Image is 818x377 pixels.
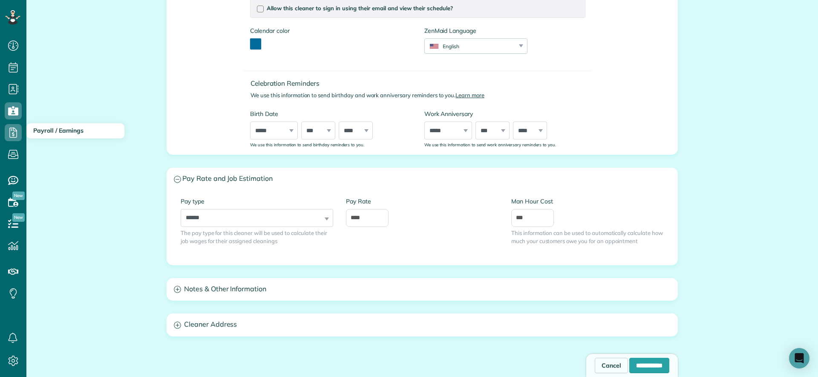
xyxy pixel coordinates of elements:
[250,38,261,49] button: toggle color picker dialog
[346,197,498,206] label: Pay Rate
[251,80,592,87] h4: Celebration Reminders
[455,92,484,99] a: Learn more
[12,213,25,222] span: New
[167,278,677,300] a: Notes & Other Information
[424,26,527,35] label: ZenMaid Language
[181,229,333,245] span: The pay type for this cleaner will be used to calculate their job wages for their assigned cleanings
[33,127,84,134] span: Payroll / Earnings
[511,229,664,245] span: This information can be used to automatically calculate how much your customers owe you for an ap...
[595,358,628,373] a: Cancel
[250,110,411,118] label: Birth Date
[251,91,592,99] p: We use this information to send birthday and work anniversary reminders to you.
[267,5,453,12] span: Allow this cleaner to sign in using their email and view their schedule?
[181,197,333,206] label: Pay type
[167,168,677,190] a: Pay Rate and Job Estimation
[789,348,809,368] div: Open Intercom Messenger
[425,43,516,50] div: English
[250,26,289,35] label: Calendar color
[424,110,585,118] label: Work Anniversary
[12,191,25,200] span: New
[250,142,364,147] sub: We use this information to send birthday reminders to you.
[167,314,677,336] a: Cleaner Address
[424,142,556,147] sub: We use this information to send work anniversary reminders to you.
[511,197,664,206] label: Man Hour Cost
